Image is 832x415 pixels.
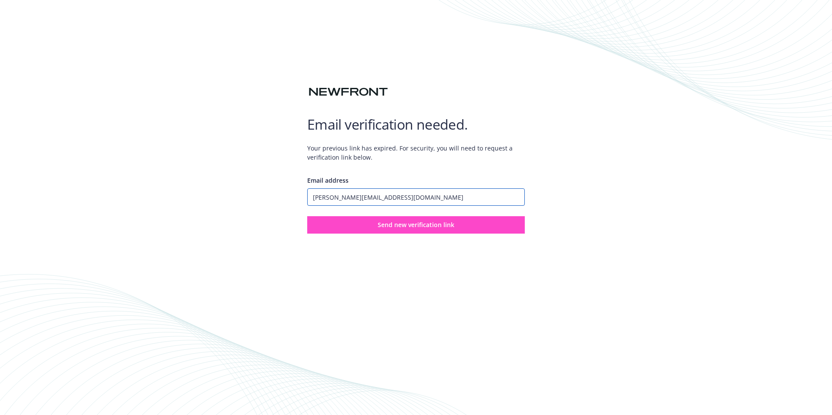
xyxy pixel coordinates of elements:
[307,216,525,234] button: Send new verification link
[307,188,525,206] input: Enter your email
[378,221,454,229] span: Send new verification link
[307,176,349,184] span: Email address
[307,116,525,133] h1: Email verification needed.
[307,137,525,169] span: Your previous link has expired. For security, you will need to request a verification link below.
[307,84,389,100] img: Newfront logo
